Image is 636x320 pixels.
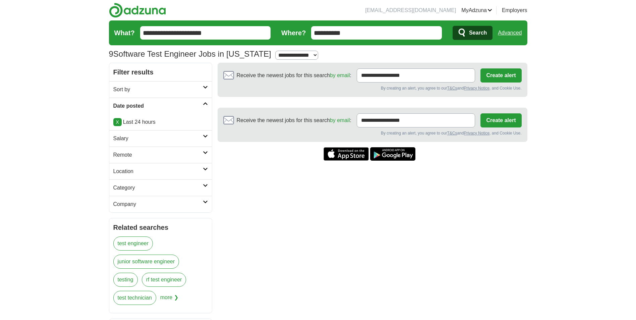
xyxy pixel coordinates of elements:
div: By creating an alert, you agree to our and , and Cookie Use. [223,130,522,136]
a: by email [330,117,350,123]
span: Search [469,26,487,40]
h2: Filter results [109,63,212,81]
h2: Category [113,184,203,192]
h2: Location [113,167,203,175]
a: Company [109,196,212,212]
a: Category [109,179,212,196]
a: testing [113,273,138,287]
a: MyAdzuna [461,6,492,14]
a: Sort by [109,81,212,98]
a: Remote [109,147,212,163]
a: test technician [113,291,156,305]
label: What? [114,28,135,38]
button: Search [453,26,493,40]
a: Employers [502,6,527,14]
a: Date posted [109,98,212,114]
a: test engineer [113,236,153,251]
h2: Remote [113,151,203,159]
span: Receive the newest jobs for this search : [237,116,351,124]
span: Receive the newest jobs for this search : [237,71,351,79]
a: Privacy Notice [464,131,489,136]
span: 9 [109,48,113,60]
a: Privacy Notice [464,86,489,91]
h2: Sort by [113,86,203,94]
h1: Software Test Engineer Jobs in [US_STATE] [109,49,271,58]
a: Salary [109,130,212,147]
h2: Company [113,200,203,208]
a: T&Cs [447,86,457,91]
h2: Related searches [113,222,208,232]
div: By creating an alert, you agree to our and , and Cookie Use. [223,85,522,91]
a: rf test engineer [142,273,186,287]
label: Where? [281,28,306,38]
h2: Salary [113,135,203,143]
a: Advanced [498,26,522,40]
img: Adzuna logo [109,3,166,18]
a: T&Cs [447,131,457,136]
a: by email [330,72,350,78]
p: Last 24 hours [113,118,208,126]
span: more ❯ [160,291,178,309]
h2: Date posted [113,102,203,110]
button: Create alert [480,113,521,127]
a: Get the Android app [370,147,415,161]
a: Location [109,163,212,179]
li: [EMAIL_ADDRESS][DOMAIN_NAME] [365,6,456,14]
a: Get the iPhone app [324,147,369,161]
a: X [113,118,122,126]
button: Create alert [480,68,521,83]
a: junior software engineer [113,255,179,269]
